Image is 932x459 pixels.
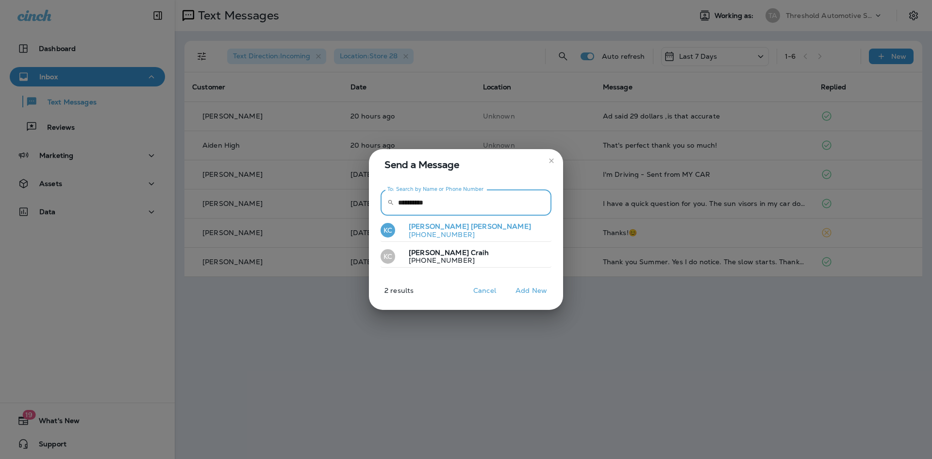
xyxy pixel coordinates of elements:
p: [PHONE_NUMBER] [401,256,489,264]
button: Add New [511,283,552,298]
span: Craih [471,248,489,257]
label: To: Search by Name or Phone Number [387,186,484,193]
div: KC [381,223,395,238]
div: KC [381,249,395,264]
p: 2 results [365,287,414,302]
span: [PERSON_NAME] [471,222,531,231]
span: [PERSON_NAME] [409,222,469,231]
button: close [544,153,559,169]
span: [PERSON_NAME] [409,248,469,257]
span: Send a Message [384,157,551,172]
button: KC[PERSON_NAME] Craih[PHONE_NUMBER] [381,246,551,268]
button: Cancel [466,283,503,298]
p: [PHONE_NUMBER] [401,231,531,238]
button: KC[PERSON_NAME] [PERSON_NAME][PHONE_NUMBER] [381,220,551,242]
